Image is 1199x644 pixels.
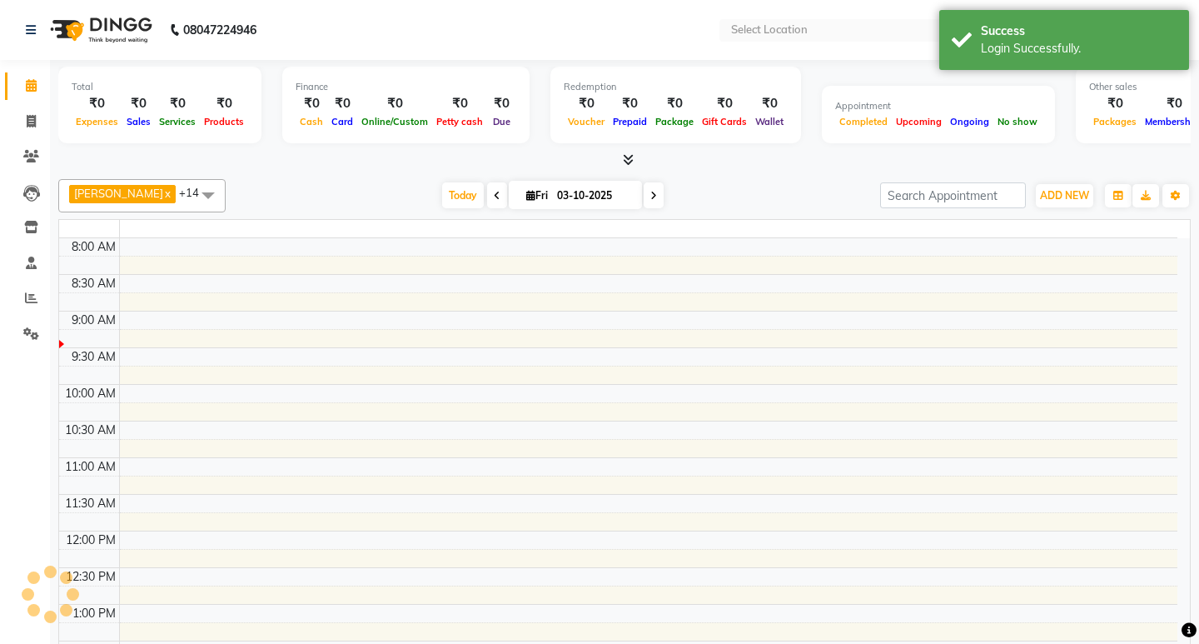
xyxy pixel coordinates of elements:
[892,116,946,127] span: Upcoming
[62,422,119,439] div: 10:30 AM
[200,116,248,127] span: Products
[651,94,698,113] div: ₹0
[296,80,516,94] div: Finance
[1089,116,1141,127] span: Packages
[74,187,163,200] span: [PERSON_NAME]
[62,458,119,476] div: 11:00 AM
[327,94,357,113] div: ₹0
[1036,184,1093,207] button: ADD NEW
[564,94,609,113] div: ₹0
[1089,94,1141,113] div: ₹0
[72,116,122,127] span: Expenses
[200,94,248,113] div: ₹0
[487,94,516,113] div: ₹0
[981,40,1177,57] div: Login Successfully.
[751,94,788,113] div: ₹0
[651,116,698,127] span: Package
[751,116,788,127] span: Wallet
[62,385,119,402] div: 10:00 AM
[552,183,635,208] input: 2025-10-03
[357,94,432,113] div: ₹0
[155,116,200,127] span: Services
[835,116,892,127] span: Completed
[522,189,552,202] span: Fri
[432,94,487,113] div: ₹0
[62,568,119,586] div: 12:30 PM
[880,182,1026,208] input: Search Appointment
[296,116,327,127] span: Cash
[122,94,155,113] div: ₹0
[564,116,609,127] span: Voucher
[442,182,484,208] span: Today
[69,605,119,622] div: 1:00 PM
[183,7,256,53] b: 08047224946
[42,7,157,53] img: logo
[163,187,171,200] a: x
[1040,189,1089,202] span: ADD NEW
[68,238,119,256] div: 8:00 AM
[609,94,651,113] div: ₹0
[357,116,432,127] span: Online/Custom
[68,312,119,329] div: 9:00 AM
[698,116,751,127] span: Gift Cards
[122,116,155,127] span: Sales
[564,80,788,94] div: Redemption
[327,116,357,127] span: Card
[731,22,808,38] div: Select Location
[68,275,119,292] div: 8:30 AM
[72,80,248,94] div: Total
[993,116,1042,127] span: No show
[68,348,119,366] div: 9:30 AM
[609,116,651,127] span: Prepaid
[296,94,327,113] div: ₹0
[72,94,122,113] div: ₹0
[489,116,515,127] span: Due
[835,99,1042,113] div: Appointment
[155,94,200,113] div: ₹0
[698,94,751,113] div: ₹0
[981,22,1177,40] div: Success
[179,186,211,199] span: +14
[946,116,993,127] span: Ongoing
[62,495,119,512] div: 11:30 AM
[432,116,487,127] span: Petty cash
[62,532,119,549] div: 12:00 PM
